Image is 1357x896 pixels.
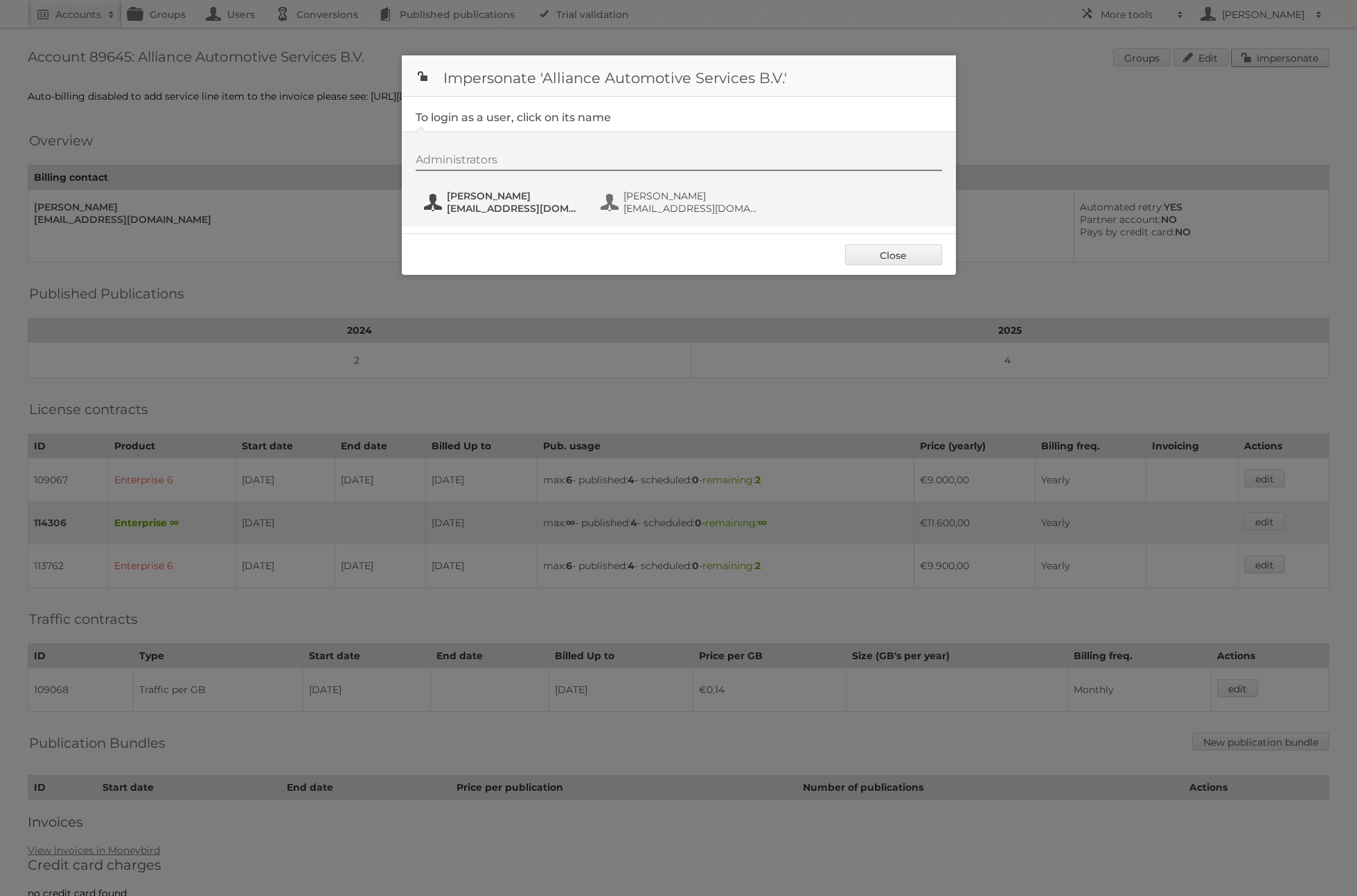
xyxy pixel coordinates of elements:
a: Close [845,244,942,265]
span: [EMAIL_ADDRESS][DOMAIN_NAME] [447,202,581,215]
h1: Impersonate 'Alliance Automotive Services B.V.' [402,55,956,97]
legend: To login as a user, click on its name [416,111,611,124]
button: [PERSON_NAME] [EMAIL_ADDRESS][DOMAIN_NAME] [423,188,585,216]
span: [PERSON_NAME] [447,190,581,202]
span: [PERSON_NAME] [623,190,758,202]
span: [EMAIL_ADDRESS][DOMAIN_NAME] [623,202,758,215]
div: Administrators [416,153,942,171]
button: [PERSON_NAME] [EMAIL_ADDRESS][DOMAIN_NAME] [599,188,762,216]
